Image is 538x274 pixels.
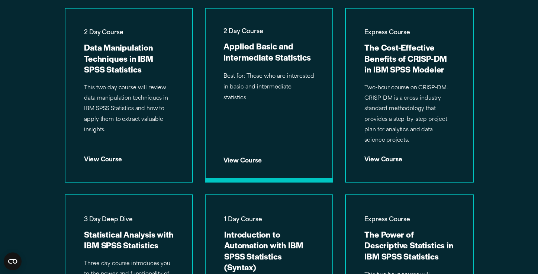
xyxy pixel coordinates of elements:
[365,83,454,146] p: Two-hour course on CRISP-DM. CRISP-DM is a cross-industry standard methodology that provides a st...
[224,229,313,273] h3: Introduction to Automation with IBM SPSS Statistics (Syntax)
[365,151,454,162] div: View Course
[365,28,454,40] span: Express Course
[206,9,332,182] a: 2 Day Course Applied Basic and Intermediate Statistics Best for: Those who are interested in basi...
[4,252,22,270] button: Open CMP widget
[84,83,173,135] p: This two day course will review data manipulation techniques in IBM SPSS Statistics and how to ap...
[84,28,173,40] span: 2 Day Course
[223,71,315,103] p: Best for: Those who are interested in basic and intermediate statistics
[84,151,173,162] div: View Course
[365,229,454,261] h3: The Power of Descriptive Statistics in IBM SPSS Statistics
[84,215,173,227] span: 3 Day Deep Dive
[223,41,315,63] h3: Applied Basic and Intermediate Statistics
[365,42,454,74] h3: The Cost-Effective Benefits of CRISP-DM in IBM SPSS Modeler
[65,9,192,182] a: 2 Day Course Data Manipulation Techniques in IBM SPSS Statistics This two day course will review ...
[223,26,315,39] span: 2 Day Course
[223,152,315,164] div: View Course
[84,229,173,251] h3: Statistical Analysis with IBM SPSS Statistics
[346,9,473,182] a: Express Course The Cost-Effective Benefits of CRISP-DM in IBM SPSS Modeler Two-hour course on CRI...
[224,215,313,227] span: 1 Day Course
[365,215,454,227] span: Express Course
[84,42,173,74] h3: Data Manipulation Techniques in IBM SPSS Statistics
